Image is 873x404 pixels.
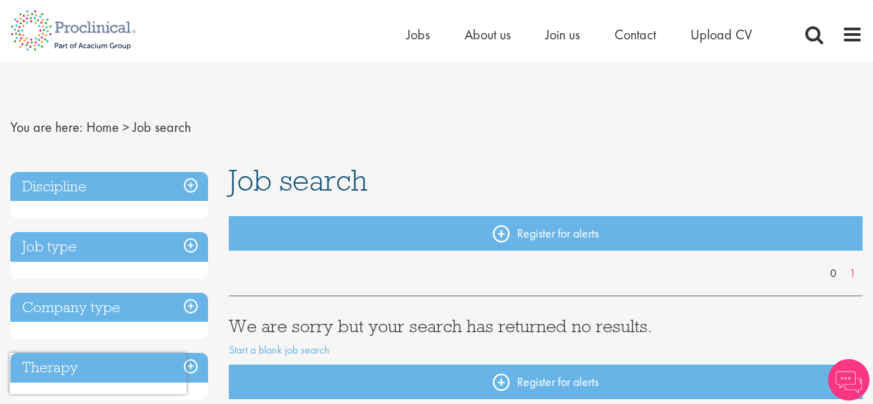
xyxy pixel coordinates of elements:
a: Start a blank job search [229,343,330,357]
a: Register for alerts [229,365,863,399]
a: Contact [614,26,656,44]
span: Job search [133,118,191,136]
a: Jobs [406,26,430,44]
h3: We are sorry but your search has returned no results. [229,317,863,335]
a: 1 [843,266,863,282]
iframe: reCAPTCHA [10,353,187,394]
img: Chatbot [828,359,870,401]
span: Job search [229,162,368,199]
span: You are here: [10,118,83,136]
a: Join us [545,26,580,44]
span: > [122,118,129,136]
a: breadcrumb link [86,118,119,136]
a: 0 [823,266,843,282]
h3: Discipline [10,172,208,202]
a: About us [464,26,511,44]
a: Register for alerts [229,216,863,251]
h3: Job type [10,232,208,262]
a: Upload CV [691,26,752,44]
h3: Company type [10,293,208,323]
